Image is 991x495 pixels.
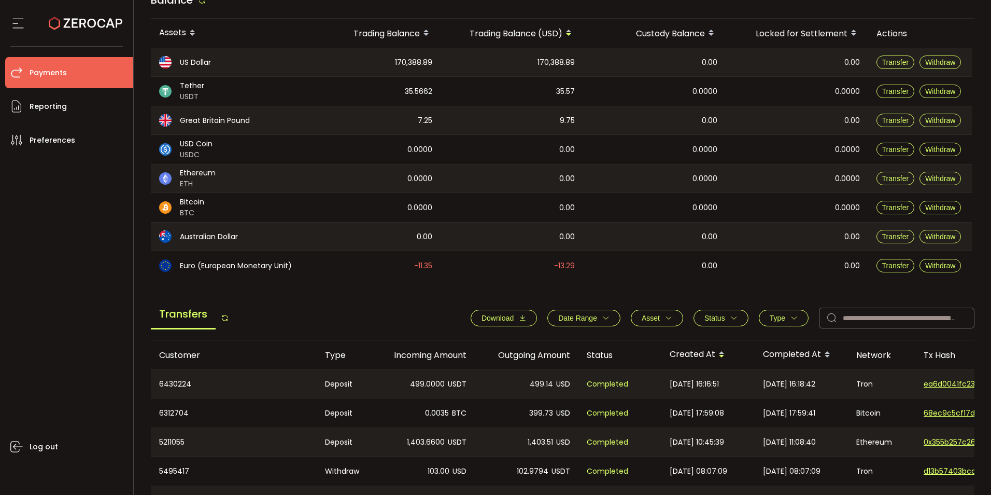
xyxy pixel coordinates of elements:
[452,465,466,477] span: USD
[475,349,578,361] div: Outgoing Amount
[631,310,683,326] button: Asset
[925,116,955,125] span: Withdraw
[530,378,553,390] span: 499.14
[876,230,915,243] button: Transfer
[317,457,371,486] div: Withdraw
[876,172,915,185] button: Transfer
[882,232,909,241] span: Transfer
[159,85,172,98] img: usdt_portfolio.svg
[159,56,172,68] img: usd_portfolio.svg
[180,57,211,68] span: US Dollar
[763,465,820,477] span: [DATE] 08:07:09
[587,436,628,448] span: Completed
[692,202,717,214] span: 0.0000
[919,143,961,156] button: Withdraw
[759,310,809,326] button: Type
[558,314,597,322] span: Date Range
[405,86,432,98] span: 35.5662
[395,57,432,68] span: 170,388.89
[876,143,915,156] button: Transfer
[151,457,317,486] div: 5495417
[180,208,204,218] span: BTC
[692,173,717,185] span: 0.0000
[868,27,972,39] div: Actions
[763,378,815,390] span: [DATE] 16:18:42
[692,144,717,156] span: 0.0000
[551,465,570,477] span: USDT
[559,202,575,214] span: 0.00
[448,378,466,390] span: USDT
[919,259,961,272] button: Withdraw
[642,314,660,322] span: Asset
[159,114,172,127] img: gbp_portfolio.svg
[556,407,570,419] span: USD
[151,428,317,456] div: 5211055
[844,231,860,243] span: 0.00
[882,87,909,95] span: Transfer
[180,149,213,160] span: USDC
[556,436,570,448] span: USD
[882,145,909,154] span: Transfer
[583,24,726,42] div: Custody Balance
[151,349,317,361] div: Customer
[939,445,991,495] iframe: Chat Widget
[835,144,860,156] span: 0.0000
[180,231,238,242] span: Australian Dollar
[882,58,909,66] span: Transfer
[180,80,204,91] span: Tether
[844,115,860,127] span: 0.00
[726,24,868,42] div: Locked for Settlement
[180,197,204,208] span: Bitcoin
[925,262,955,270] span: Withdraw
[159,230,172,243] img: aud_portfolio.svg
[547,310,620,326] button: Date Range
[882,262,909,270] span: Transfer
[151,300,216,329] span: Transfers
[919,201,961,214] button: Withdraw
[925,145,955,154] span: Withdraw
[556,86,575,98] span: 35.57
[452,407,466,419] span: BTC
[428,465,449,477] span: 103.00
[30,439,58,455] span: Log out
[882,203,909,212] span: Transfer
[763,436,816,448] span: [DATE] 11:08:40
[417,231,432,243] span: 0.00
[770,314,785,322] span: Type
[537,57,575,68] span: 170,388.89
[407,436,445,448] span: 1,403.6600
[407,202,432,214] span: 0.0000
[844,260,860,272] span: 0.00
[925,58,955,66] span: Withdraw
[180,115,250,126] span: Great Britain Pound
[578,349,661,361] div: Status
[876,114,915,127] button: Transfer
[180,139,213,149] span: USD Coin
[848,349,915,361] div: Network
[30,65,67,80] span: Payments
[702,57,717,68] span: 0.00
[670,407,724,419] span: [DATE] 17:59:08
[876,56,915,69] button: Transfer
[704,314,725,322] span: Status
[835,86,860,98] span: 0.0000
[159,259,172,272] img: eur_portfolio.svg
[848,428,915,456] div: Ethereum
[692,86,717,98] span: 0.0000
[517,465,548,477] span: 102.9794
[835,202,860,214] span: 0.0000
[925,174,955,183] span: Withdraw
[876,201,915,214] button: Transfer
[554,260,575,272] span: -13.29
[919,85,961,98] button: Withdraw
[407,173,432,185] span: 0.0000
[559,144,575,156] span: 0.00
[661,346,755,364] div: Created At
[317,349,371,361] div: Type
[587,465,628,477] span: Completed
[876,85,915,98] button: Transfer
[702,231,717,243] span: 0.00
[317,370,371,398] div: Deposit
[556,378,570,390] span: USD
